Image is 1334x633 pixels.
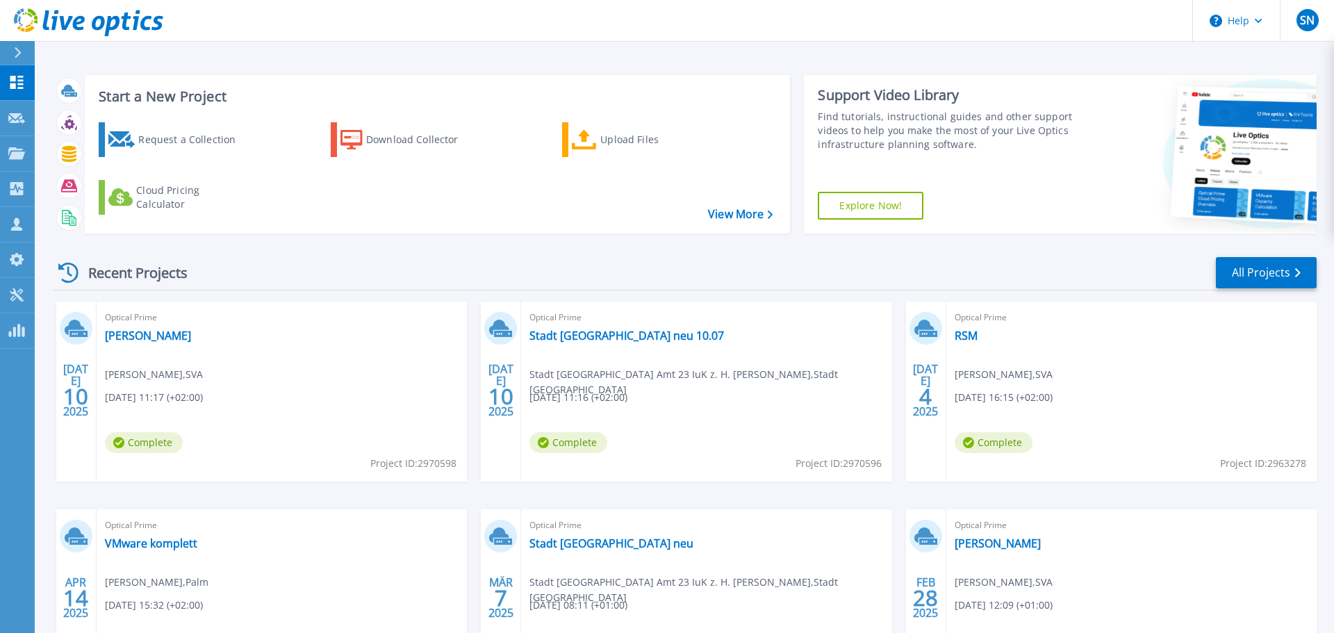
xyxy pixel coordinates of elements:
[1220,456,1306,471] span: Project ID: 2963278
[529,432,607,453] span: Complete
[600,126,711,154] div: Upload Files
[955,390,1053,405] span: [DATE] 16:15 (+02:00)
[955,367,1053,382] span: [PERSON_NAME] , SVA
[708,208,773,221] a: View More
[331,122,486,157] a: Download Collector
[63,592,88,604] span: 14
[529,329,724,343] a: Stadt [GEOGRAPHIC_DATA] neu 10.07
[370,456,456,471] span: Project ID: 2970598
[955,575,1053,590] span: [PERSON_NAME] , SVA
[105,390,203,405] span: [DATE] 11:17 (+02:00)
[105,518,459,533] span: Optical Prime
[529,518,883,533] span: Optical Prime
[529,310,883,325] span: Optical Prime
[955,518,1308,533] span: Optical Prime
[818,110,1079,151] div: Find tutorials, instructional guides and other support videos to help you make the most of your L...
[99,180,254,215] a: Cloud Pricing Calculator
[105,536,197,550] a: VMware komplett
[529,390,627,405] span: [DATE] 11:16 (+02:00)
[912,365,939,416] div: [DATE] 2025
[912,573,939,623] div: FEB 2025
[562,122,717,157] a: Upload Files
[818,192,923,220] a: Explore Now!
[63,365,89,416] div: [DATE] 2025
[136,183,247,211] div: Cloud Pricing Calculator
[99,122,254,157] a: Request a Collection
[919,391,932,402] span: 4
[955,329,978,343] a: RSM
[529,536,693,550] a: Stadt [GEOGRAPHIC_DATA] neu
[99,89,773,104] h3: Start a New Project
[488,573,514,623] div: MÄR 2025
[818,86,1079,104] div: Support Video Library
[529,367,891,397] span: Stadt [GEOGRAPHIC_DATA] Amt 23 IuK z. H. [PERSON_NAME] , Stadt [GEOGRAPHIC_DATA]
[53,256,206,290] div: Recent Projects
[955,536,1041,550] a: [PERSON_NAME]
[913,592,938,604] span: 28
[955,432,1032,453] span: Complete
[955,310,1308,325] span: Optical Prime
[1216,257,1317,288] a: All Projects
[105,310,459,325] span: Optical Prime
[488,391,513,402] span: 10
[105,432,183,453] span: Complete
[955,598,1053,613] span: [DATE] 12:09 (+01:00)
[105,367,203,382] span: [PERSON_NAME] , SVA
[495,592,507,604] span: 7
[488,365,514,416] div: [DATE] 2025
[366,126,477,154] div: Download Collector
[105,329,191,343] a: [PERSON_NAME]
[1300,15,1315,26] span: SN
[105,598,203,613] span: [DATE] 15:32 (+02:00)
[529,575,891,605] span: Stadt [GEOGRAPHIC_DATA] Amt 23 IuK z. H. [PERSON_NAME] , Stadt [GEOGRAPHIC_DATA]
[529,598,627,613] span: [DATE] 08:11 (+01:00)
[138,126,249,154] div: Request a Collection
[63,573,89,623] div: APR 2025
[105,575,208,590] span: [PERSON_NAME] , Palm
[796,456,882,471] span: Project ID: 2970596
[63,391,88,402] span: 10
